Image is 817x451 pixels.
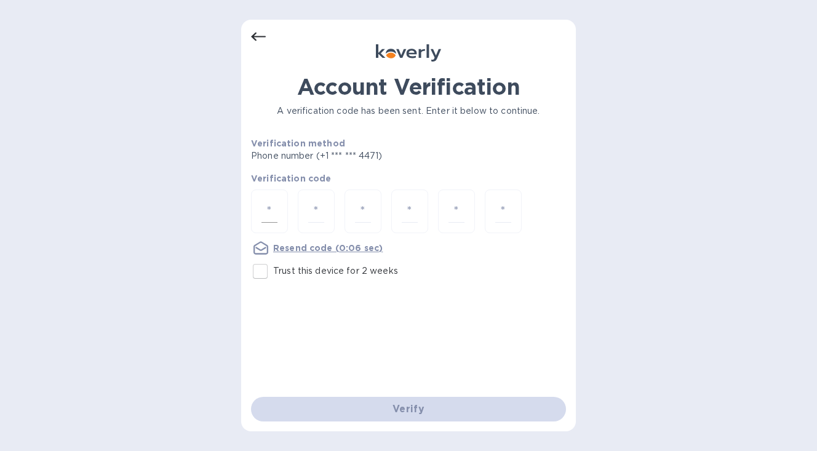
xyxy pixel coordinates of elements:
[273,265,398,277] p: Trust this device for 2 weeks
[251,74,566,100] h1: Account Verification
[251,150,476,162] p: Phone number (+1 *** *** 4471)
[251,105,566,118] p: A verification code has been sent. Enter it below to continue.
[251,172,566,185] p: Verification code
[273,243,383,253] u: Resend code (0:06 sec)
[251,138,345,148] b: Verification method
